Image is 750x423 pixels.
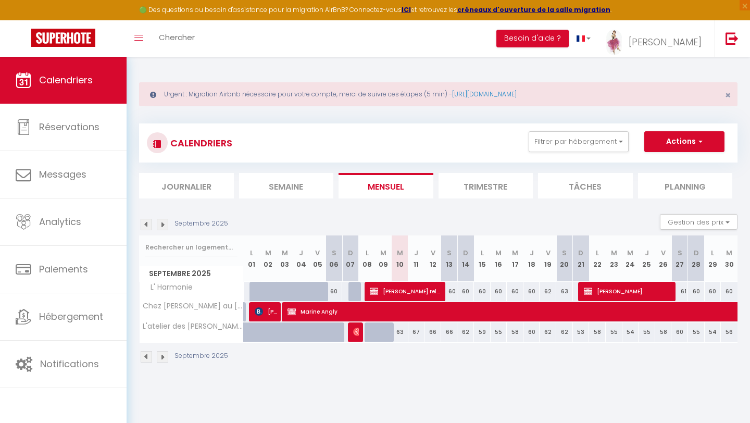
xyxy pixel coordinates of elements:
th: 27 [671,235,688,282]
th: 14 [457,235,474,282]
span: Chercher [159,32,195,43]
img: logout [726,32,739,45]
abbr: V [546,248,551,258]
div: 58 [507,322,523,342]
th: 15 [474,235,491,282]
abbr: D [578,248,583,258]
abbr: J [299,248,303,258]
abbr: J [645,248,649,258]
span: L' Harmonie [141,282,195,293]
th: 18 [523,235,540,282]
span: Calendriers [39,73,93,86]
div: 55 [639,322,655,342]
th: 08 [359,235,376,282]
div: 67 [408,322,425,342]
div: 55 [606,322,622,342]
div: 60 [523,322,540,342]
div: 53 [573,322,590,342]
div: 60 [671,322,688,342]
span: [PERSON_NAME] relogement augustins [370,281,442,301]
abbr: S [562,248,567,258]
a: ICI [402,5,411,14]
div: 60 [523,282,540,301]
abbr: M [495,248,502,258]
div: 61 [671,282,688,301]
button: Close [725,91,731,100]
input: Rechercher un logement... [145,238,238,257]
abbr: V [661,248,666,258]
li: Semaine [239,173,334,198]
abbr: M [282,248,288,258]
li: Mensuel [339,173,433,198]
th: 17 [507,235,523,282]
div: 63 [556,282,573,301]
abbr: L [711,248,714,258]
span: Messages [39,168,86,181]
div: 54 [705,322,721,342]
th: 22 [589,235,606,282]
button: Besoin d'aide ? [496,30,569,47]
abbr: L [596,248,599,258]
th: 29 [705,235,721,282]
li: Journalier [139,173,234,198]
th: 07 [342,235,359,282]
li: Planning [638,173,733,198]
span: Analytics [39,215,81,228]
th: 03 [277,235,293,282]
div: 60 [326,282,343,301]
abbr: V [315,248,320,258]
div: 60 [491,282,507,301]
th: 04 [293,235,309,282]
th: 30 [721,235,737,282]
abbr: S [332,248,336,258]
abbr: M [726,248,732,258]
div: 60 [705,282,721,301]
li: Trimestre [439,173,533,198]
abbr: S [447,248,452,258]
span: × [725,89,731,102]
span: Hébergement [39,310,103,323]
div: 55 [688,322,705,342]
button: Actions [644,131,724,152]
div: 60 [441,282,458,301]
th: 06 [326,235,343,282]
h3: CALENDRIERS [168,131,232,155]
div: 60 [474,282,491,301]
abbr: L [481,248,484,258]
th: 05 [309,235,326,282]
div: 58 [589,322,606,342]
th: 26 [655,235,672,282]
div: Urgent : Migration Airbnb nécessaire pour votre compte, merci de suivre ces étapes (5 min) - [139,82,737,106]
span: Notifications [40,357,99,370]
abbr: J [414,248,418,258]
div: 55 [491,322,507,342]
th: 01 [244,235,260,282]
span: [PERSON_NAME] [629,35,702,48]
div: 63 [392,322,408,342]
a: créneaux d'ouverture de la salle migration [457,5,610,14]
abbr: M [611,248,617,258]
span: Paiements [39,263,88,276]
th: 09 [375,235,392,282]
th: 10 [392,235,408,282]
abbr: M [627,248,633,258]
div: 62 [457,322,474,342]
img: Super Booking [31,29,95,47]
span: Septembre 2025 [140,266,243,281]
abbr: M [397,248,403,258]
abbr: D [694,248,699,258]
th: 25 [639,235,655,282]
p: Septembre 2025 [174,351,228,361]
abbr: J [530,248,534,258]
img: ... [606,30,622,55]
span: [PERSON_NAME] [584,281,673,301]
th: 16 [491,235,507,282]
a: ... [PERSON_NAME] [598,20,715,57]
span: L'atelier des [PERSON_NAME] Studio au cœur de Périgueux [141,322,245,330]
th: 19 [540,235,556,282]
button: Filtrer par hébergement [529,131,629,152]
a: Chercher [151,20,203,57]
abbr: L [366,248,369,258]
